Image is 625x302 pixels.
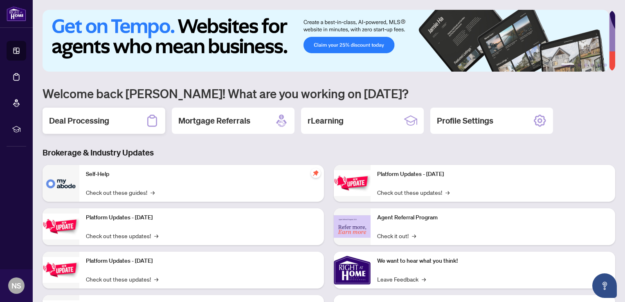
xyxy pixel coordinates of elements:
p: Platform Updates - [DATE] [86,257,317,266]
a: Check out these updates!→ [86,275,158,284]
img: We want to hear what you think! [334,252,371,288]
button: 4 [591,63,594,67]
p: Agent Referral Program [377,213,609,222]
a: Check out these updates!→ [377,188,450,197]
a: Check it out!→ [377,231,416,240]
p: We want to hear what you think! [377,257,609,266]
img: Platform Updates - July 21, 2025 [43,257,79,283]
button: 2 [578,63,581,67]
h2: Deal Processing [49,115,109,126]
img: Platform Updates - September 16, 2025 [43,214,79,239]
img: Platform Updates - June 23, 2025 [334,170,371,196]
h1: Welcome back [PERSON_NAME]! What are you working on [DATE]? [43,86,615,101]
h3: Brokerage & Industry Updates [43,147,615,158]
button: Open asap [592,273,617,298]
a: Leave Feedback→ [377,275,426,284]
span: → [154,275,158,284]
span: pushpin [311,168,321,178]
span: → [151,188,155,197]
h2: rLearning [308,115,344,126]
img: Agent Referral Program [334,215,371,238]
h2: Mortgage Referrals [178,115,250,126]
p: Platform Updates - [DATE] [377,170,609,179]
img: Self-Help [43,165,79,202]
button: 6 [604,63,607,67]
span: → [412,231,416,240]
span: → [154,231,158,240]
p: Platform Updates - [DATE] [86,213,317,222]
button: 3 [584,63,587,67]
span: NS [11,280,21,291]
span: → [422,275,426,284]
img: logo [7,6,26,21]
span: → [445,188,450,197]
p: Self-Help [86,170,317,179]
h2: Profile Settings [437,115,493,126]
a: Check out these updates!→ [86,231,158,240]
button: 5 [597,63,600,67]
a: Check out these guides!→ [86,188,155,197]
img: Slide 0 [43,10,609,72]
button: 1 [561,63,574,67]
